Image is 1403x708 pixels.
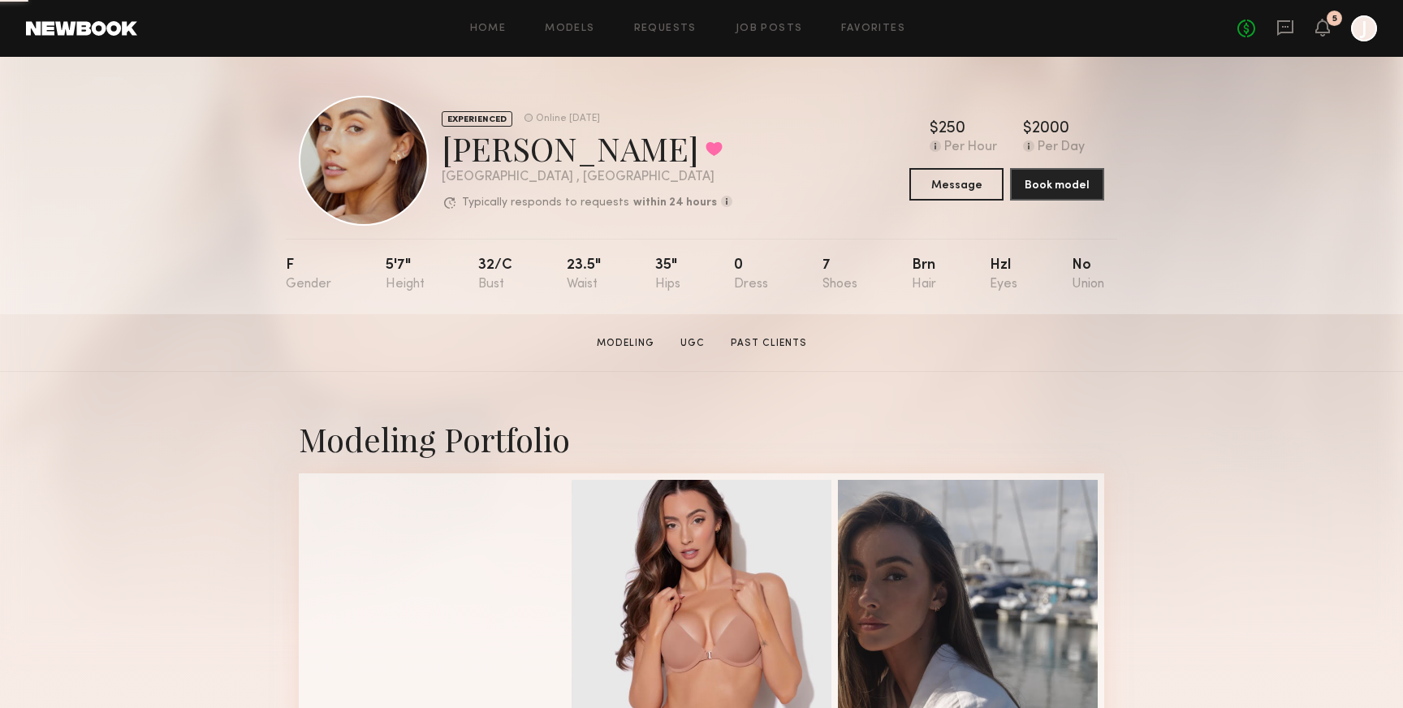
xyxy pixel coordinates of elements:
div: Brn [912,258,936,291]
div: Online [DATE] [536,114,600,124]
a: Home [470,24,507,34]
div: 35" [655,258,680,291]
p: Typically responds to requests [462,197,629,209]
a: Models [545,24,594,34]
button: Message [909,168,1004,201]
div: 250 [939,121,965,137]
div: $ [1023,121,1032,137]
a: Modeling [590,336,661,351]
div: F [286,258,331,291]
div: [GEOGRAPHIC_DATA] , [GEOGRAPHIC_DATA] [442,171,732,184]
div: No [1072,258,1104,291]
div: EXPERIENCED [442,111,512,127]
div: $ [930,121,939,137]
div: 7 [822,258,857,291]
div: 5'7" [386,258,425,291]
div: Per Day [1038,140,1085,155]
a: Requests [634,24,697,34]
div: Hzl [990,258,1017,291]
a: Past Clients [724,336,814,351]
b: within 24 hours [633,197,717,209]
a: Job Posts [736,24,803,34]
div: 32/c [478,258,512,291]
div: 2000 [1032,121,1069,137]
a: J [1351,15,1377,41]
div: 23.5" [567,258,601,291]
a: Favorites [841,24,905,34]
div: 5 [1332,15,1337,24]
a: UGC [674,336,711,351]
div: Modeling Portfolio [299,417,1104,460]
div: [PERSON_NAME] [442,127,732,170]
div: 0 [734,258,768,291]
div: Per Hour [944,140,997,155]
button: Book model [1010,168,1104,201]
